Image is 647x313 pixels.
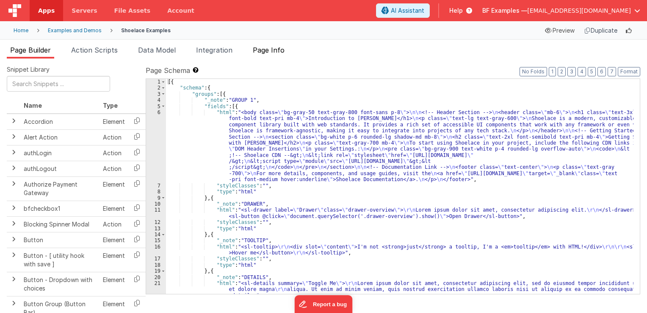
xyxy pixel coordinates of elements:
div: 11 [146,207,166,219]
div: 14 [146,232,166,238]
div: 13 [146,226,166,232]
input: Search Snippets ... [7,76,110,92]
td: Blocking Spinner Modal [20,216,100,232]
td: Button - [ utility hook with save ] [20,248,100,272]
div: 17 [146,256,166,262]
button: 1 [549,67,556,76]
td: Action [100,161,128,176]
div: 8 [146,189,166,195]
span: File Assets [114,6,151,15]
button: BF Examples — [EMAIL_ADDRESS][DOMAIN_NAME] [482,6,640,15]
td: Button [20,232,100,248]
span: Action Scripts [71,46,118,54]
div: 6 [146,109,166,183]
div: 2 [146,85,166,91]
span: BF Examples — [482,6,527,15]
div: 10 [146,201,166,207]
div: 1 [146,79,166,85]
div: 12 [146,219,166,225]
button: 7 [608,67,616,76]
td: Authorize Payment Gateway [20,176,100,201]
td: Element [100,232,128,248]
span: Page Schema [146,65,190,75]
div: 9 [146,195,166,201]
div: 3 [146,91,166,97]
td: Element [100,272,128,296]
span: Servers [72,6,97,15]
td: authLogout [20,161,100,176]
button: AI Assistant [376,3,430,18]
td: Action [100,216,128,232]
div: 15 [146,238,166,243]
div: Examples and Demos [48,27,102,34]
td: Alert Action [20,129,100,145]
div: 19 [146,268,166,274]
button: 3 [567,67,576,76]
div: 4 [146,97,166,103]
span: Help [449,6,463,15]
div: 16 [146,244,166,256]
td: authLogin [20,145,100,161]
div: 7 [146,183,166,189]
span: Page Builder [10,46,51,54]
span: Snippet Library [7,65,50,74]
div: Home [14,27,28,34]
button: 5 [588,67,596,76]
div: Shoelace Examples [121,27,171,34]
td: Action [100,145,128,161]
span: Page Info [253,46,285,54]
td: Element [100,114,128,130]
td: bfcheckbox1 [20,201,100,216]
span: [EMAIL_ADDRESS][DOMAIN_NAME] [527,6,631,15]
td: Element [100,248,128,272]
span: Integration [196,46,232,54]
td: Element [100,176,128,201]
td: Element [100,201,128,216]
td: Accordion [20,114,100,130]
iframe: Marker.io feedback button [295,295,353,313]
button: 6 [597,67,606,76]
button: 4 [578,67,586,76]
td: Button - Dropdown with choices [20,272,100,296]
div: 21 [146,280,166,299]
button: Format [618,67,640,76]
td: Action [100,129,128,145]
button: No Folds [520,67,547,76]
div: 20 [146,274,166,280]
span: AI Assistant [391,6,424,15]
span: Data Model [138,46,176,54]
div: 18 [146,262,166,268]
div: 5 [146,103,166,109]
span: Type [103,102,118,109]
span: Name [24,102,42,109]
div: Preview [542,25,578,36]
span: Apps [38,6,55,15]
button: 2 [558,67,566,76]
div: Duplicate [581,25,621,36]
